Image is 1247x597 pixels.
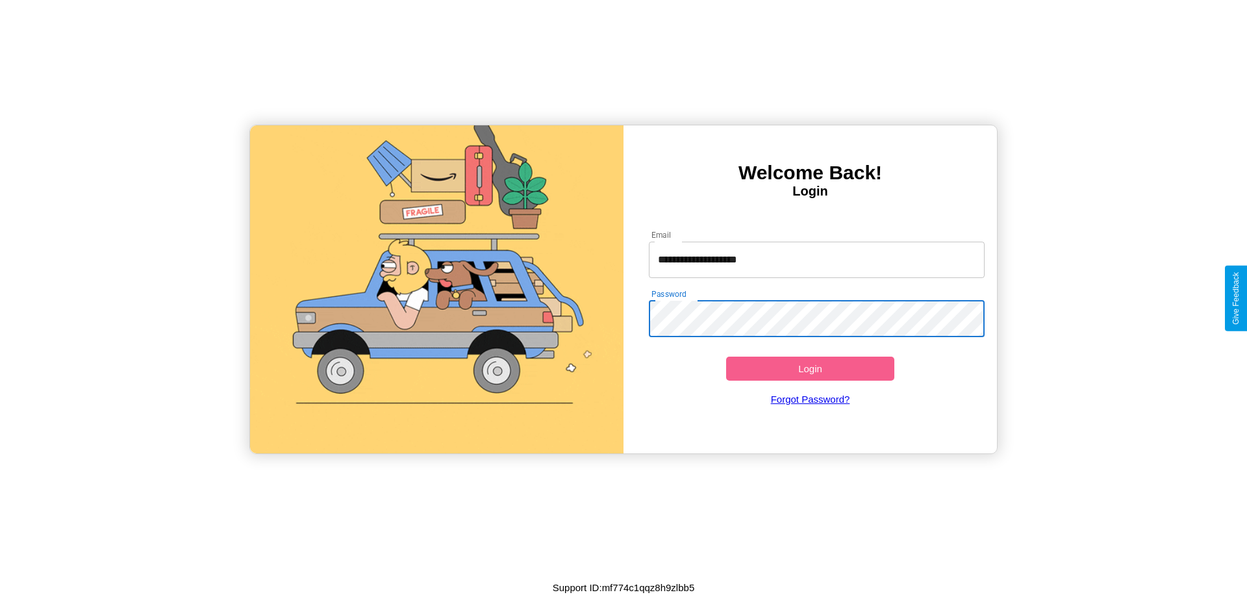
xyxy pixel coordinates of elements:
[642,381,979,418] a: Forgot Password?
[1231,272,1241,325] div: Give Feedback
[651,229,672,240] label: Email
[651,288,686,299] label: Password
[250,125,623,453] img: gif
[623,162,997,184] h3: Welcome Back!
[623,184,997,199] h4: Login
[726,357,894,381] button: Login
[553,579,694,596] p: Support ID: mf774c1qqz8h9zlbb5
